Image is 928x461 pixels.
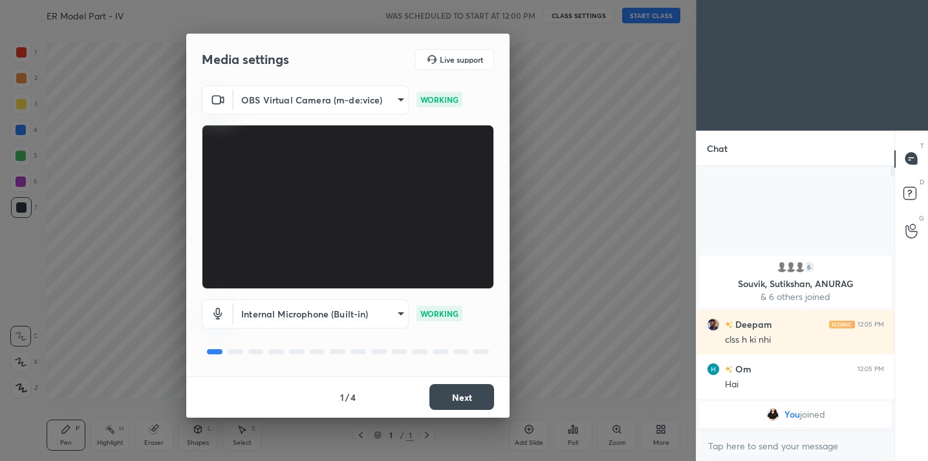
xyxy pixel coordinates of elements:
h2: Media settings [202,51,289,68]
p: WORKING [420,308,459,319]
h5: Live support [440,56,483,63]
span: joined [800,409,825,420]
h4: 4 [351,391,356,404]
p: & 6 others joined [707,292,883,302]
img: default.png [784,261,797,273]
h4: / [345,391,349,404]
img: default.png [775,261,788,273]
div: grid [696,253,894,430]
div: 12:05 PM [858,320,884,328]
p: WORKING [420,94,459,105]
img: 4a770520920d42f4a83b4b5e06273ada.png [766,408,779,421]
div: Hai [725,378,884,391]
img: 3 [707,317,720,330]
h6: Om [733,362,751,376]
span: You [784,409,800,420]
div: 6 [803,261,815,273]
div: 12:05 PM [858,365,884,372]
div: OBS Virtual Camera (m-de:vice) [233,85,409,114]
p: G [919,213,924,223]
p: Chat [696,131,738,166]
img: 3 [707,362,720,375]
button: Next [429,384,494,410]
img: no-rating-badge.077c3623.svg [725,321,733,328]
img: no-rating-badge.077c3623.svg [725,366,733,373]
h4: 1 [340,391,344,404]
div: OBS Virtual Camera (m-de:vice) [233,299,409,328]
h6: Deepam [733,317,772,331]
p: T [920,141,924,151]
img: default.png [793,261,806,273]
p: D [920,177,924,187]
p: Souvik, Sutikshan, ANURAG [707,279,883,289]
div: clss h ki nhi [725,334,884,347]
img: iconic-light.a09c19a4.png [829,320,855,328]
